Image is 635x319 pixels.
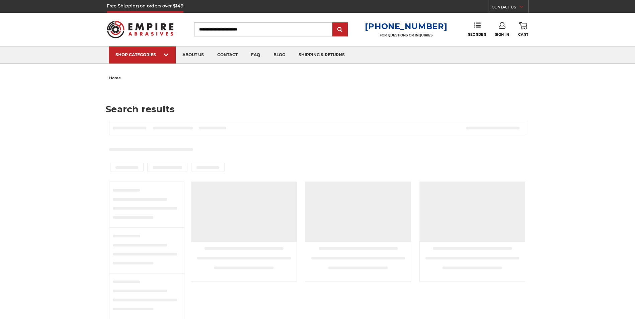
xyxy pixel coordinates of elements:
[518,22,528,37] a: Cart
[492,3,528,13] a: CONTACT US
[518,32,528,37] span: Cart
[107,16,174,42] img: Empire Abrasives
[495,32,509,37] span: Sign In
[365,33,447,37] p: FOR QUESTIONS OR INQUIRIES
[365,21,447,31] a: [PHONE_NUMBER]
[244,46,267,64] a: faq
[115,52,169,57] div: SHOP CATEGORIES
[468,22,486,36] a: Reorder
[211,46,244,64] a: contact
[468,32,486,37] span: Reorder
[109,76,121,80] span: home
[176,46,211,64] a: about us
[105,105,530,114] h1: Search results
[267,46,292,64] a: blog
[292,46,351,64] a: shipping & returns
